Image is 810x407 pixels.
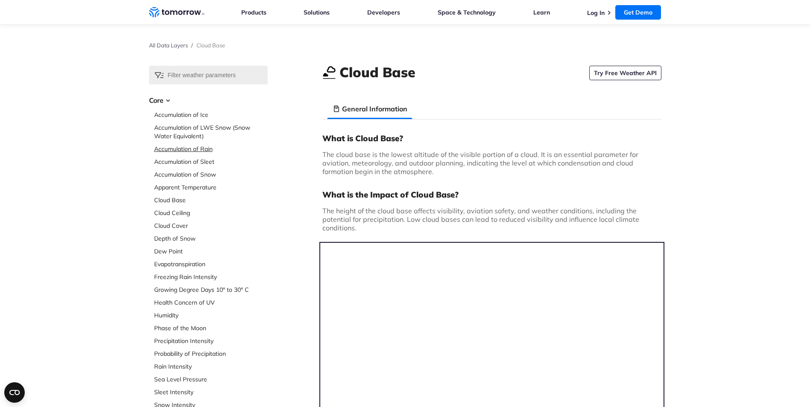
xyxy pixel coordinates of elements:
[154,247,268,256] a: Dew Point
[589,66,661,80] a: Try Free Weather API
[154,145,268,153] a: Accumulation of Rain
[438,9,496,16] a: Space & Technology
[149,66,268,84] input: Filter weather parameters
[367,9,400,16] a: Developers
[322,150,638,176] span: The cloud base is the lowest altitude of the visible portion of a cloud. It is an essential param...
[322,133,661,143] h3: What is Cloud Base?
[154,324,268,332] a: Phase of the Moon
[149,6,205,19] a: Home link
[4,382,25,403] button: Open CMP widget
[154,183,268,192] a: Apparent Temperature
[342,104,407,114] h3: General Information
[154,196,268,204] a: Cloud Base
[154,337,268,345] a: Precipitation Intensity
[533,9,550,16] a: Learn
[154,209,268,217] a: Cloud Ceiling
[154,123,268,140] a: Accumulation of LWE Snow (Snow Water Equivalent)
[339,63,415,81] h1: Cloud Base
[154,157,268,166] a: Accumulation of Sleet
[154,362,268,371] a: Rain Intensity
[154,221,268,230] a: Cloud Cover
[322,189,661,200] h3: What is the Impact of Cloud Base?
[154,349,268,358] a: Probability of Precipitation
[149,42,188,49] a: All Data Layers
[154,375,268,384] a: Sea Level Pressure
[149,95,268,105] h3: Core
[615,5,661,20] a: Get Demo
[154,273,268,281] a: Freezing Rain Intensity
[196,42,225,49] span: Cloud Base
[304,9,330,16] a: Solutions
[154,260,268,268] a: Evapotranspiration
[322,206,639,232] span: The height of the cloud base affects visibility, aviation safety, and weather conditions, includi...
[154,285,268,294] a: Growing Degree Days 10° to 30° C
[154,311,268,320] a: Humidity
[154,110,268,119] a: Accumulation of Ice
[241,9,266,16] a: Products
[587,9,605,17] a: Log In
[328,99,412,119] li: General Information
[154,298,268,307] a: Health Concern of UV
[154,234,268,243] a: Depth of Snow
[154,170,268,179] a: Accumulation of Snow
[191,42,193,49] span: /
[154,388,268,396] a: Sleet Intensity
